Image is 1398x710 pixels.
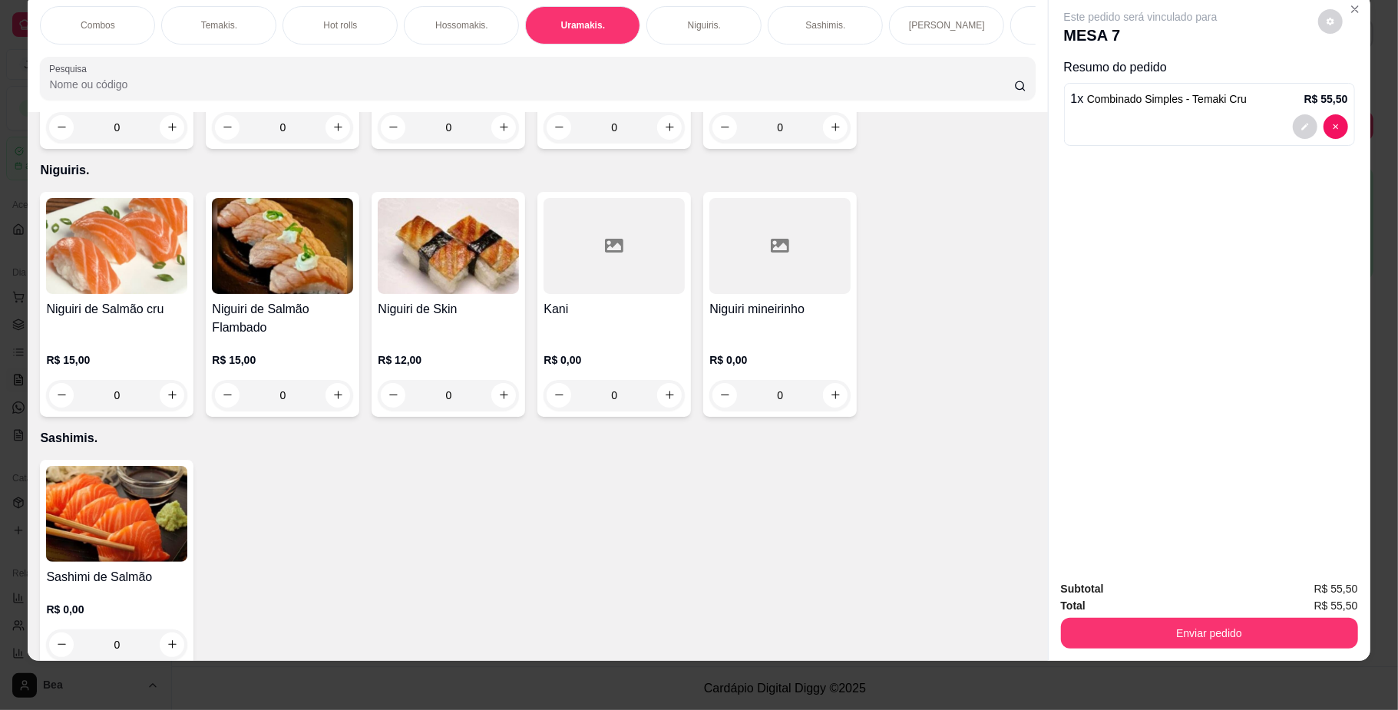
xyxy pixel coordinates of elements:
[688,19,721,31] p: Niguiris.
[1064,25,1218,46] p: MESA 7
[378,300,519,319] h4: Niguiri de Skin
[561,19,605,31] p: Uramakis.
[40,161,1035,180] p: Niguiris.
[1324,114,1348,139] button: decrease-product-quantity
[201,19,237,31] p: Temakis.
[1071,90,1248,108] p: 1 x
[1293,114,1317,139] button: decrease-product-quantity
[1087,93,1247,105] span: Combinado Simples - Temaki Cru
[1314,580,1358,597] span: R$ 55,50
[212,352,353,368] p: R$ 15,00
[544,300,685,319] h4: Kani
[1061,618,1358,649] button: Enviar pedido
[81,19,115,31] p: Combos
[709,300,851,319] h4: Niguiri mineirinho
[40,429,1035,447] p: Sashimis.
[1064,58,1355,77] p: Resumo do pedido
[323,19,357,31] p: Hot rolls
[49,62,92,75] label: Pesquisa
[1061,583,1104,595] strong: Subtotal
[46,568,187,586] h4: Sashimi de Salmão
[46,198,187,294] img: product-image
[544,352,685,368] p: R$ 0,00
[46,300,187,319] h4: Niguiri de Salmão cru
[378,352,519,368] p: R$ 12,00
[709,352,851,368] p: R$ 0,00
[46,466,187,562] img: product-image
[435,19,488,31] p: Hossomakis.
[1064,9,1218,25] p: Este pedido será vinculado para
[1314,597,1358,614] span: R$ 55,50
[49,77,1013,92] input: Pesquisa
[1318,9,1343,34] button: decrease-product-quantity
[212,300,353,337] h4: Niguiri de Salmão Flambado
[212,198,353,294] img: product-image
[46,352,187,368] p: R$ 15,00
[805,19,845,31] p: Sashimis.
[46,602,187,617] p: R$ 0,00
[909,19,985,31] p: [PERSON_NAME]
[1304,91,1348,107] p: R$ 55,50
[1061,599,1086,612] strong: Total
[378,198,519,294] img: product-image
